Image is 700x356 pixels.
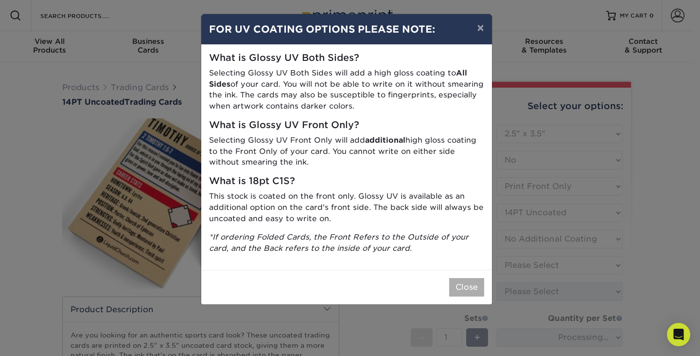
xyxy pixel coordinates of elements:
p: Selecting Glossy UV Both Sides will add a high gloss coating to of your card. You will not be abl... [209,68,484,112]
h5: What is Glossy UV Front Only? [209,120,484,131]
h5: What is 18pt C1S? [209,176,484,187]
i: *If ordering Folded Cards, the Front Refers to the Outside of your card, and the Back refers to t... [209,232,469,253]
button: Close [449,278,484,297]
button: × [469,14,491,41]
div: Open Intercom Messenger [667,323,690,346]
strong: additional [365,135,405,145]
h5: What is Glossy UV Both Sides? [209,53,484,64]
p: Selecting Glossy UV Front Only will add high gloss coating to the Front Only of your card. You ca... [209,135,484,168]
strong: All Sides [209,68,467,89]
h4: FOR UV COATING OPTIONS PLEASE NOTE: [209,22,484,37]
p: This stock is coated on the front only. Glossy UV is available as an additional option on the car... [209,191,484,224]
